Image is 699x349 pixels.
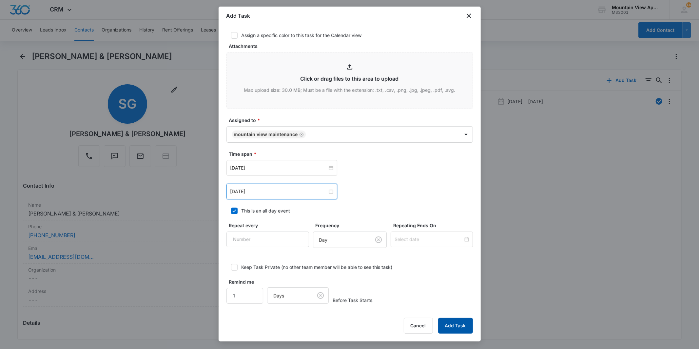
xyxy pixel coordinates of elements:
[333,297,372,304] span: Before Task Starts
[229,43,476,50] label: Attachments
[298,132,304,137] div: Remove Mountain View Maintenance
[229,117,476,124] label: Assigned to
[393,222,475,229] label: Repeating Ends On
[404,318,433,334] button: Cancel
[242,32,362,39] div: Assign a specific color to this task for the Calendar view
[465,12,473,20] button: close
[229,278,266,285] label: Remind me
[229,151,476,157] label: Time span
[316,222,390,229] label: Frequency
[226,12,250,20] h1: Add Task
[315,290,326,301] button: Clear
[242,264,393,271] div: Keep Task Private (no other team member will be able to see this task)
[230,164,327,172] input: Aug 11, 2025
[229,222,312,229] label: Repeat every
[373,235,384,245] button: Clear
[242,207,290,214] div: This is an all day event
[230,188,327,195] input: Aug 12, 2025
[227,52,473,109] input: Click or drag files to this area to upload
[438,318,473,334] button: Add Task
[226,232,309,247] input: Number
[395,236,463,243] input: Select date
[226,288,263,304] input: Number
[234,132,298,137] div: Mountain View Maintenance
[329,166,333,170] span: close-circle
[329,189,333,194] span: close-circle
